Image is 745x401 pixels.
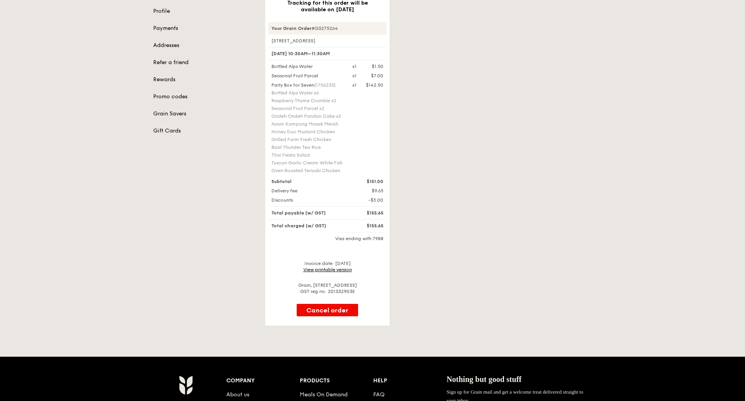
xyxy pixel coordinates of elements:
[153,7,256,15] a: Profile
[303,267,352,272] a: View printable version
[268,235,386,242] div: Visa ending with 7988
[153,110,256,118] a: Grain Savers
[348,188,388,194] div: $9.65
[153,24,256,32] a: Payments
[153,93,256,101] a: Promo codes
[446,375,521,384] span: Nothing but good stuff
[226,375,300,386] div: Company
[373,391,385,398] a: FAQ
[300,391,348,398] a: Meals On Demand
[373,375,447,386] div: Help
[271,144,343,150] div: Basil Thunder Tea Rice
[267,73,348,79] div: Seasonal Fruit Parcel
[271,210,326,216] span: Total payable (w/ GST)
[271,160,343,166] div: Tuscan Garlic Cream White Fish
[300,375,373,386] div: Products
[153,42,256,49] a: Addresses
[271,26,311,31] strong: Your Grain Order
[271,90,343,96] div: Bottled Alps Water x6
[271,136,343,143] div: Grilled Farm Fresh Chicken
[271,167,343,174] div: Oven‑Roasted Teriyaki Chicken
[352,82,357,88] div: x1
[268,47,386,60] div: [DATE] 10:30AM–11:30AM
[267,63,348,70] div: Bottled Alps Water
[179,375,192,395] img: Grain
[348,197,388,203] div: -$5.00
[348,210,388,216] div: $155.65
[271,113,343,119] div: Ondeh Ondeh Pandan Cake x2
[271,98,343,104] div: Raspberry Thyme Crumble x2
[271,129,343,135] div: Honey Duo Mustard Chicken
[348,178,388,185] div: $151.00
[352,73,357,79] div: x1
[366,82,383,88] div: $142.50
[153,127,256,135] a: Gift Cards
[271,82,343,88] div: Party Box for Seven
[268,22,386,35] div: #G3275264
[267,178,348,185] div: Subtotal
[271,121,343,127] div: Ayam Kampung Masak Merah
[268,282,386,295] div: Grain, [STREET_ADDRESS] GST reg no: 201332903E
[371,73,383,79] div: $7.00
[271,105,343,112] div: Seasonal Fruit Parcel x2
[153,76,256,84] a: Rewards
[268,260,386,273] div: Invoice date: [DATE]
[267,197,348,203] div: Discounts
[267,223,348,229] div: Total charged (w/ GST)
[226,391,249,398] a: About us
[372,63,383,70] div: $1.50
[297,304,358,316] button: Cancel order
[267,188,348,194] div: Delivery fee
[271,152,343,158] div: Thai Fiesta Salad
[268,38,386,44] div: [STREET_ADDRESS]
[153,59,256,66] a: Refer a friend
[314,82,336,88] span: (1756233)
[352,63,357,70] div: x1
[348,223,388,229] div: $155.65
